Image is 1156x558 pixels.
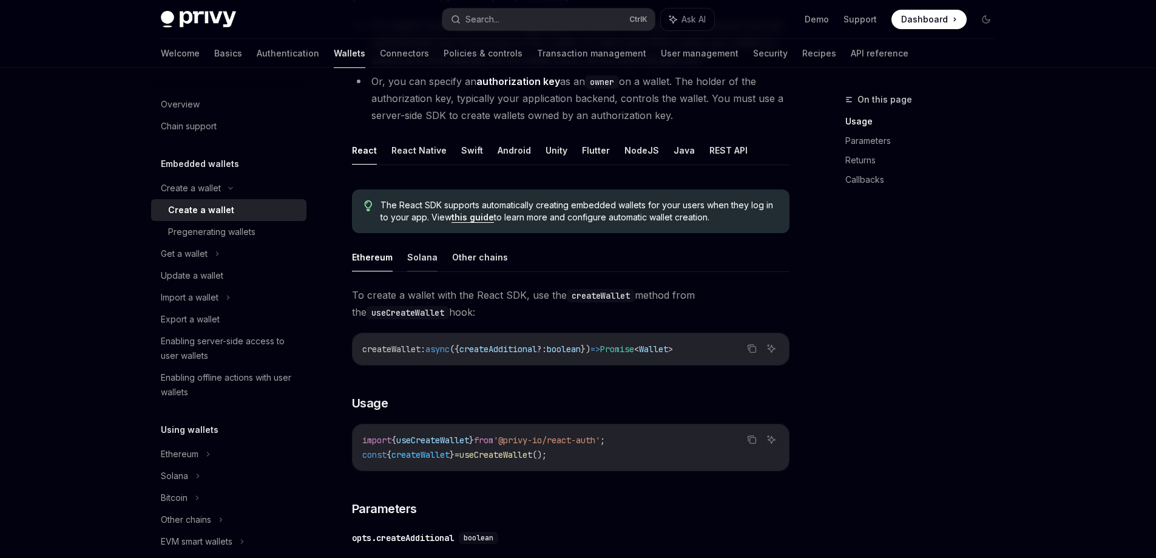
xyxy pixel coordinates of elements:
span: createWallet [362,344,421,355]
span: { [387,449,391,460]
span: Usage [352,395,388,412]
button: Unity [546,136,567,165]
span: { [391,435,396,446]
div: Create a wallet [161,181,221,196]
span: ; [600,435,605,446]
a: Chain support [151,115,306,137]
button: Search...CtrlK [442,9,655,30]
a: Update a wallet [151,265,306,287]
div: Create a wallet [168,203,234,217]
button: Toggle dark mode [976,10,996,29]
span: ({ [450,344,459,355]
span: The React SDK supports automatically creating embedded wallets for your users when they log in to... [380,199,777,223]
a: Welcome [161,39,200,68]
button: Ethereum [352,243,393,271]
span: On this page [857,92,912,107]
span: const [362,449,387,460]
button: REST API [709,136,748,165]
a: Usage [845,112,1006,131]
a: Enabling server-side access to user wallets [151,330,306,367]
code: createWallet [567,289,635,302]
span: from [474,435,493,446]
span: Wallet [639,344,668,355]
div: Get a wallet [161,247,208,261]
a: Wallets [334,39,365,68]
a: Transaction management [537,39,646,68]
div: Enabling offline actions with user wallets [161,370,299,400]
div: Overview [161,97,200,112]
h5: Embedded wallets [161,157,239,171]
a: API reference [851,39,908,68]
div: Ethereum [161,447,198,461]
button: Copy the contents from the code block [744,341,760,356]
button: NodeJS [624,136,659,165]
div: Bitcoin [161,491,188,505]
span: createWallet [391,449,450,460]
div: Update a wallet [161,268,223,283]
span: > [668,344,673,355]
a: Recipes [802,39,836,68]
a: Create a wallet [151,199,306,221]
a: Callbacks [845,170,1006,189]
button: Android [498,136,531,165]
a: Returns [845,151,1006,170]
button: Swift [461,136,483,165]
button: React [352,136,377,165]
button: Copy the contents from the code block [744,432,760,447]
a: Basics [214,39,242,68]
button: Java [674,136,695,165]
a: User management [661,39,739,68]
img: dark logo [161,11,236,28]
div: Export a wallet [161,312,220,327]
span: boolean [464,533,493,543]
strong: authorization key [476,75,560,87]
a: Connectors [380,39,429,68]
button: Ask AI [763,432,779,447]
li: Or, you can specify an as an on a wallet. The holder of the authorization key, typically your app... [352,73,789,124]
span: => [590,344,600,355]
div: Other chains [161,512,211,527]
span: (); [532,449,547,460]
a: Parameters [845,131,1006,151]
code: useCreateWallet [367,306,449,319]
span: import [362,435,391,446]
button: Ask AI [661,9,714,30]
span: '@privy-io/react-auth' [493,435,600,446]
span: } [469,435,474,446]
a: Policies & controls [444,39,522,68]
button: Flutter [582,136,610,165]
button: React Native [391,136,447,165]
span: useCreateWallet [459,449,532,460]
span: createAdditional [459,344,537,355]
div: Chain support [161,119,217,134]
span: boolean [547,344,581,355]
code: owner [585,75,619,89]
span: Ctrl K [629,15,647,24]
a: Overview [151,94,306,115]
span: }) [581,344,590,355]
a: Pregenerating wallets [151,221,306,243]
a: Support [843,13,877,26]
span: Dashboard [901,13,948,26]
a: Authentication [257,39,319,68]
span: < [634,344,639,355]
span: Ask AI [681,13,706,26]
span: } [450,449,455,460]
span: Promise [600,344,634,355]
svg: Tip [364,200,373,211]
a: Enabling offline actions with user wallets [151,367,306,403]
div: opts.createAdditional [352,532,454,544]
div: Pregenerating wallets [168,225,255,239]
button: Other chains [452,243,508,271]
button: Ask AI [763,341,779,356]
div: Search... [465,12,499,27]
span: To create a wallet with the React SDK, use the method from the hook: [352,287,789,321]
span: useCreateWallet [396,435,469,446]
a: Demo [805,13,829,26]
span: = [455,449,459,460]
div: EVM smart wallets [161,534,232,549]
a: Security [753,39,788,68]
span: async [425,344,450,355]
span: ?: [537,344,547,355]
div: Import a wallet [161,290,218,305]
